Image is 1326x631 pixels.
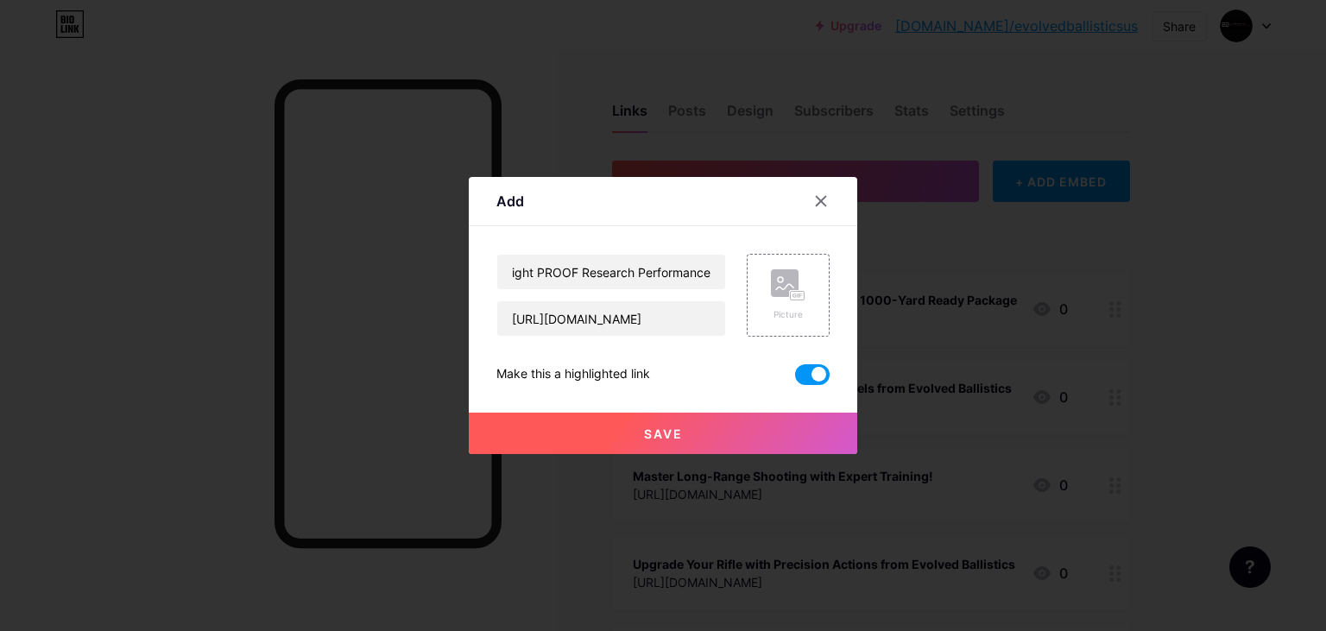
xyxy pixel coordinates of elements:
div: Make this a highlighted link [496,364,650,385]
input: Title [497,255,725,289]
div: Add [496,191,524,211]
button: Save [469,413,857,454]
input: URL [497,301,725,336]
span: Save [644,426,683,441]
div: Picture [771,308,805,321]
